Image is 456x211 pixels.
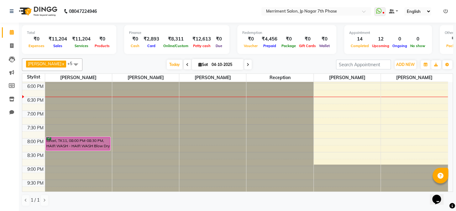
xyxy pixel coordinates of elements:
div: Redemption [242,30,331,35]
div: 7:30 PM [26,125,45,131]
span: Card [146,44,157,48]
span: Sales [52,44,64,48]
span: [PERSON_NAME] [45,74,112,82]
div: ₹0 [317,35,331,43]
span: Petty cash [191,44,212,48]
div: 0 [391,35,409,43]
div: ₹0 [242,35,259,43]
span: Today [167,60,182,69]
div: ₹11,204 [70,35,93,43]
span: No show [409,44,427,48]
div: ₹0 [129,35,141,43]
div: lahari, TK11, 08:00 PM-08:30 PM, HAIR WASH - HAIR WASH Blow Dry -S/M [46,137,110,150]
span: Services [73,44,90,48]
div: 6:30 PM [26,97,45,104]
span: Products [93,44,111,48]
span: [PERSON_NAME] [179,74,246,82]
div: 8:30 PM [26,152,45,159]
iframe: chat widget [430,186,450,205]
span: Reception [246,74,313,82]
span: Completed [349,44,370,48]
span: Package [280,44,297,48]
b: 08047224946 [69,3,97,20]
div: ₹4,456 [259,35,280,43]
span: Ongoing [391,44,409,48]
div: 12 [370,35,391,43]
span: Sat [197,62,210,67]
div: ₹0 [280,35,297,43]
span: 1 / 1 [31,197,39,203]
img: logo [16,3,59,20]
div: 9:00 PM [26,166,45,173]
span: Due [214,44,224,48]
div: ₹11,204 [46,35,70,43]
div: Total [27,30,111,35]
div: ₹0 [297,35,317,43]
span: [PERSON_NAME] [381,74,448,82]
span: [PERSON_NAME] [28,61,61,66]
div: ₹2,893 [141,35,162,43]
span: [PERSON_NAME] [314,74,380,82]
div: 14 [349,35,370,43]
input: 2025-10-04 [210,60,241,69]
button: ADD NEW [395,60,416,69]
div: 6:00 PM [26,83,45,90]
span: Wallet [317,44,331,48]
span: Cash [129,44,141,48]
input: Search Appointment [336,60,391,69]
div: ₹0 [93,35,111,43]
span: Upcoming [370,44,391,48]
span: [PERSON_NAME] [112,74,179,82]
span: Gift Cards [297,44,317,48]
div: ₹8,311 [162,35,190,43]
div: ₹0 [213,35,224,43]
div: Finance [129,30,224,35]
span: Expenses [27,44,46,48]
div: Appointment [349,30,427,35]
div: Stylist [22,74,45,80]
span: Prepaid [262,44,278,48]
span: Online/Custom [162,44,190,48]
div: 8:00 PM [26,138,45,145]
span: ADD NEW [396,62,415,67]
a: x [61,61,64,66]
span: +5 [67,61,77,66]
div: 0 [409,35,427,43]
div: 7:00 PM [26,111,45,117]
div: ₹12,613 [190,35,213,43]
div: ₹0 [27,35,46,43]
div: 9:30 PM [26,180,45,187]
span: Voucher [242,44,259,48]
